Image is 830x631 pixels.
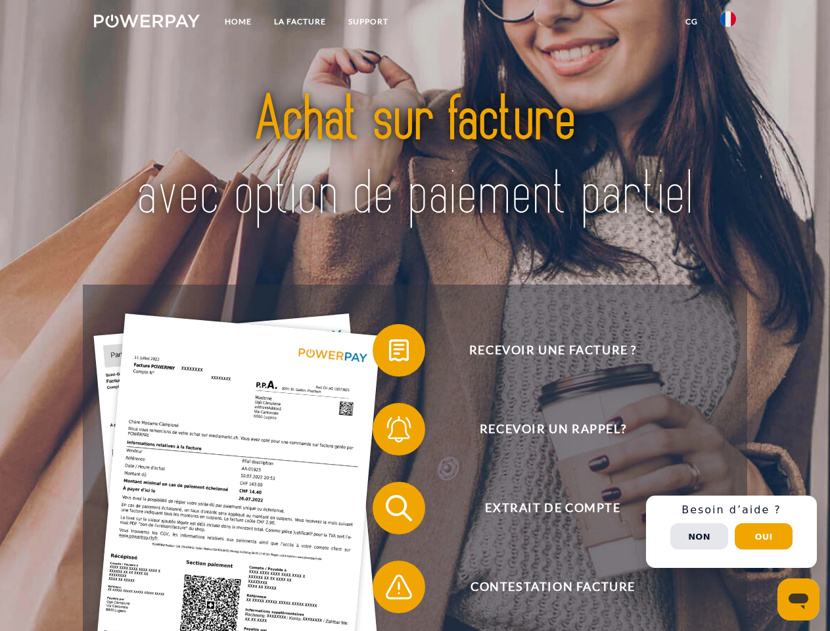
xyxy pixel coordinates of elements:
button: Extrait de compte [373,482,714,534]
a: Home [214,10,263,34]
a: Support [337,10,400,34]
img: logo-powerpay-white.svg [94,14,200,28]
h3: Besoin d’aide ? [654,503,809,517]
button: Recevoir un rappel? [373,403,714,456]
button: Oui [735,523,793,549]
button: Non [670,523,728,549]
img: fr [720,11,736,27]
img: qb_bill.svg [382,334,415,367]
button: Contestation Facture [373,561,714,613]
span: Recevoir un rappel? [392,403,714,456]
img: qb_bell.svg [382,413,415,446]
img: title-powerpay_fr.svg [126,63,704,252]
span: Extrait de compte [392,482,714,534]
span: Recevoir une facture ? [392,324,714,377]
img: qb_search.svg [382,492,415,525]
img: qb_warning.svg [382,571,415,603]
iframe: Bouton de lancement de la fenêtre de messagerie [777,578,819,620]
a: LA FACTURE [263,10,337,34]
span: Contestation Facture [392,561,714,613]
div: Schnellhilfe [646,496,817,568]
a: CG [674,10,709,34]
button: Recevoir une facture ? [373,324,714,377]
